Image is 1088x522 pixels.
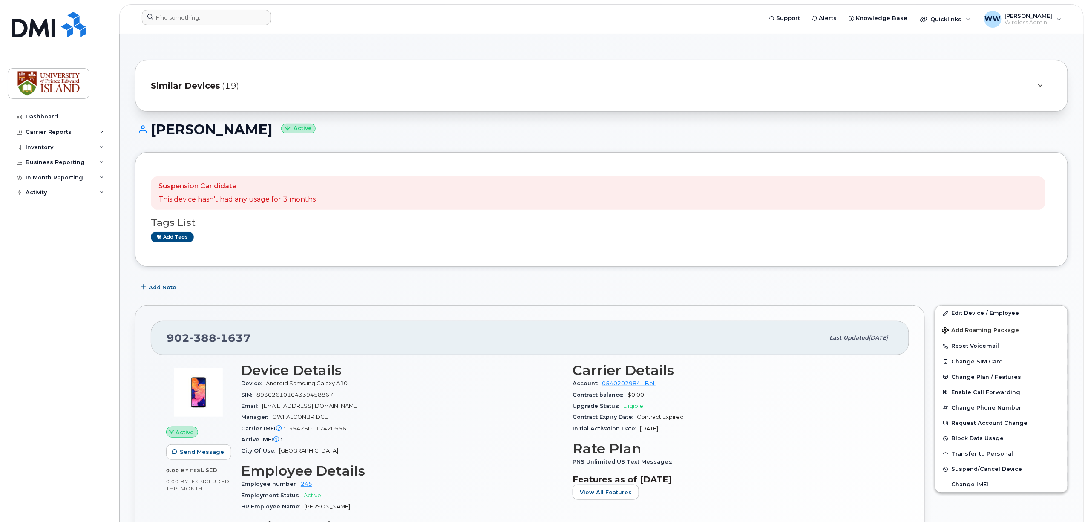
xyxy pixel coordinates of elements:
[241,436,286,443] span: Active IMEI
[573,392,627,398] span: Contract balance
[935,446,1068,461] button: Transfer to Personal
[942,327,1019,335] span: Add Roaming Package
[216,332,251,344] span: 1637
[158,182,316,191] p: Suspension Candidate
[176,428,194,436] span: Active
[640,425,658,432] span: [DATE]
[151,232,194,242] a: Add tags
[952,389,1021,395] span: Enable Call Forwarding
[573,425,640,432] span: Initial Activation Date
[627,392,644,398] span: $0.00
[241,403,262,409] span: Email
[573,485,639,500] button: View All Features
[304,492,321,499] span: Active
[190,332,216,344] span: 388
[935,431,1068,446] button: Block Data Usage
[289,425,346,432] span: 354260117420556
[241,463,562,479] h3: Employee Details
[166,467,201,473] span: 0.00 Bytes
[830,335,869,341] span: Last updated
[241,447,279,454] span: City Of Use
[935,461,1068,477] button: Suspend/Cancel Device
[180,448,224,456] span: Send Message
[935,415,1068,431] button: Request Account Change
[935,338,1068,354] button: Reset Voicemail
[935,385,1068,400] button: Enable Call Forwarding
[241,380,266,386] span: Device
[952,466,1022,473] span: Suspend/Cancel Device
[173,367,224,418] img: image20231002-3703462-1tg67a7.jpeg
[149,283,176,291] span: Add Note
[167,332,251,344] span: 902
[272,414,328,420] span: OWFALCONBRIDGE
[935,306,1068,321] a: Edit Device / Employee
[262,403,359,409] span: [EMAIL_ADDRESS][DOMAIN_NAME]
[222,80,239,92] span: (19)
[241,503,304,510] span: HR Employee Name
[166,478,230,492] span: included this month
[602,380,656,386] a: 0540202984 - Bell
[241,425,289,432] span: Carrier IMEI
[286,436,292,443] span: —
[241,392,256,398] span: SIM
[241,414,272,420] span: Manager
[241,492,304,499] span: Employment Status
[935,400,1068,415] button: Change Phone Number
[158,195,316,205] p: This device hasn't had any usage for 3 months
[573,363,894,378] h3: Carrier Details
[935,321,1068,338] button: Add Roaming Package
[935,354,1068,369] button: Change SIM Card
[151,80,220,92] span: Similar Devices
[952,374,1022,380] span: Change Plan / Features
[573,414,637,420] span: Contract Expiry Date
[573,380,602,386] span: Account
[266,380,348,386] span: Android Samsung Galaxy A10
[573,403,623,409] span: Upgrade Status
[573,474,894,485] h3: Features as of [DATE]
[573,441,894,456] h3: Rate Plan
[241,363,562,378] h3: Device Details
[935,477,1068,492] button: Change IMEI
[623,403,643,409] span: Eligible
[580,488,632,496] span: View All Features
[241,481,301,487] span: Employee number
[166,479,199,485] span: 0.00 Bytes
[935,369,1068,385] button: Change Plan / Features
[279,447,338,454] span: [GEOGRAPHIC_DATA]
[869,335,888,341] span: [DATE]
[201,467,218,473] span: used
[151,217,1052,228] h3: Tags List
[256,392,333,398] span: 89302610104339458867
[135,280,184,295] button: Add Note
[637,414,684,420] span: Contract Expired
[281,124,316,133] small: Active
[135,122,1068,137] h1: [PERSON_NAME]
[301,481,312,487] a: 245
[304,503,350,510] span: [PERSON_NAME]
[573,459,676,465] span: PNS Unlimited US Text Messages
[166,444,231,460] button: Send Message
